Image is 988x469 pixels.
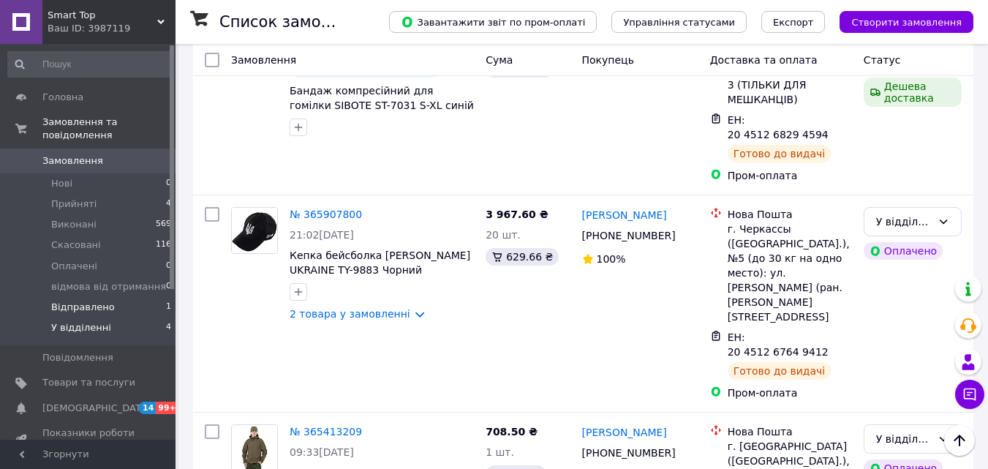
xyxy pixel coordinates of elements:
[290,426,362,438] a: № 365413209
[51,301,115,314] span: Відправлено
[728,362,831,380] div: Готово до видачі
[42,154,103,168] span: Замовлення
[290,85,474,111] a: Бандаж компресійний для гомілки SIBOTE ST-7031 S-XL синій
[7,51,173,78] input: Пошук
[290,249,470,276] a: Кепка бейсболка [PERSON_NAME] UKRAINE TY-9883 Чорний
[825,15,973,27] a: Створити замовлення
[42,376,135,389] span: Товари та послуги
[728,222,852,324] div: г. Черкассы ([GEOGRAPHIC_DATA].), №5 (до 30 кг на одно место): ул. [PERSON_NAME] (ран. [PERSON_NA...
[486,229,521,241] span: 20 шт.
[166,321,171,334] span: 4
[166,280,171,293] span: 0
[728,207,852,222] div: Нова Пошта
[955,380,984,409] button: Чат з покупцем
[761,11,826,33] button: Експорт
[51,280,166,293] span: відмова від отримання
[166,177,171,190] span: 0
[486,54,513,66] span: Cума
[728,424,852,439] div: Нова Пошта
[389,11,597,33] button: Завантажити звіт по пром-оплаті
[579,443,679,463] div: [PHONE_NUMBER]
[156,402,180,414] span: 99+
[42,402,151,415] span: [DEMOGRAPHIC_DATA]
[773,17,814,28] span: Експорт
[728,168,852,183] div: Пром-оплата
[51,321,111,334] span: У відділенні
[51,260,97,273] span: Оплачені
[232,208,277,253] img: Фото товару
[42,91,83,104] span: Головна
[156,218,171,231] span: 569
[876,431,932,447] div: У відділенні
[42,351,113,364] span: Повідомлення
[42,116,176,142] span: Замовлення та повідомлення
[156,239,171,252] span: 116
[290,308,410,320] a: 2 товара у замовленні
[401,15,585,29] span: Завантажити звіт по пром-оплаті
[876,214,932,230] div: У відділенні
[166,260,171,273] span: 0
[728,145,831,162] div: Готово до видачі
[231,207,278,254] a: Фото товару
[864,242,943,260] div: Оплачено
[623,17,735,28] span: Управління статусами
[51,239,101,252] span: Скасовані
[582,54,634,66] span: Покупець
[231,54,296,66] span: Замовлення
[728,386,852,400] div: Пром-оплата
[864,54,901,66] span: Статус
[579,225,679,246] div: [PHONE_NUMBER]
[48,22,176,35] div: Ваш ID: 3987119
[597,253,626,265] span: 100%
[48,9,157,22] span: Smart Top
[290,209,362,220] a: № 365907800
[710,54,818,66] span: Доставка та оплата
[851,17,962,28] span: Створити замовлення
[486,248,559,266] div: 629.66 ₴
[290,446,354,458] span: 09:33[DATE]
[51,198,97,211] span: Прийняті
[166,198,171,211] span: 4
[728,331,829,358] span: ЕН: 20 4512 6764 9412
[219,13,368,31] h1: Список замовлень
[51,177,72,190] span: Нові
[582,208,667,222] a: [PERSON_NAME]
[728,114,829,140] span: ЕН: 20 4512 6829 4594
[290,229,354,241] span: 21:02[DATE]
[840,11,973,33] button: Створити замовлення
[42,427,135,453] span: Показники роботи компанії
[864,78,962,107] div: Дешева доставка
[582,425,667,440] a: [PERSON_NAME]
[611,11,747,33] button: Управління статусами
[486,446,514,458] span: 1 шт.
[139,402,156,414] span: 14
[166,301,171,314] span: 1
[51,218,97,231] span: Виконані
[486,426,538,438] span: 708.50 ₴
[944,425,975,456] button: Наверх
[486,209,548,220] span: 3 967.60 ₴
